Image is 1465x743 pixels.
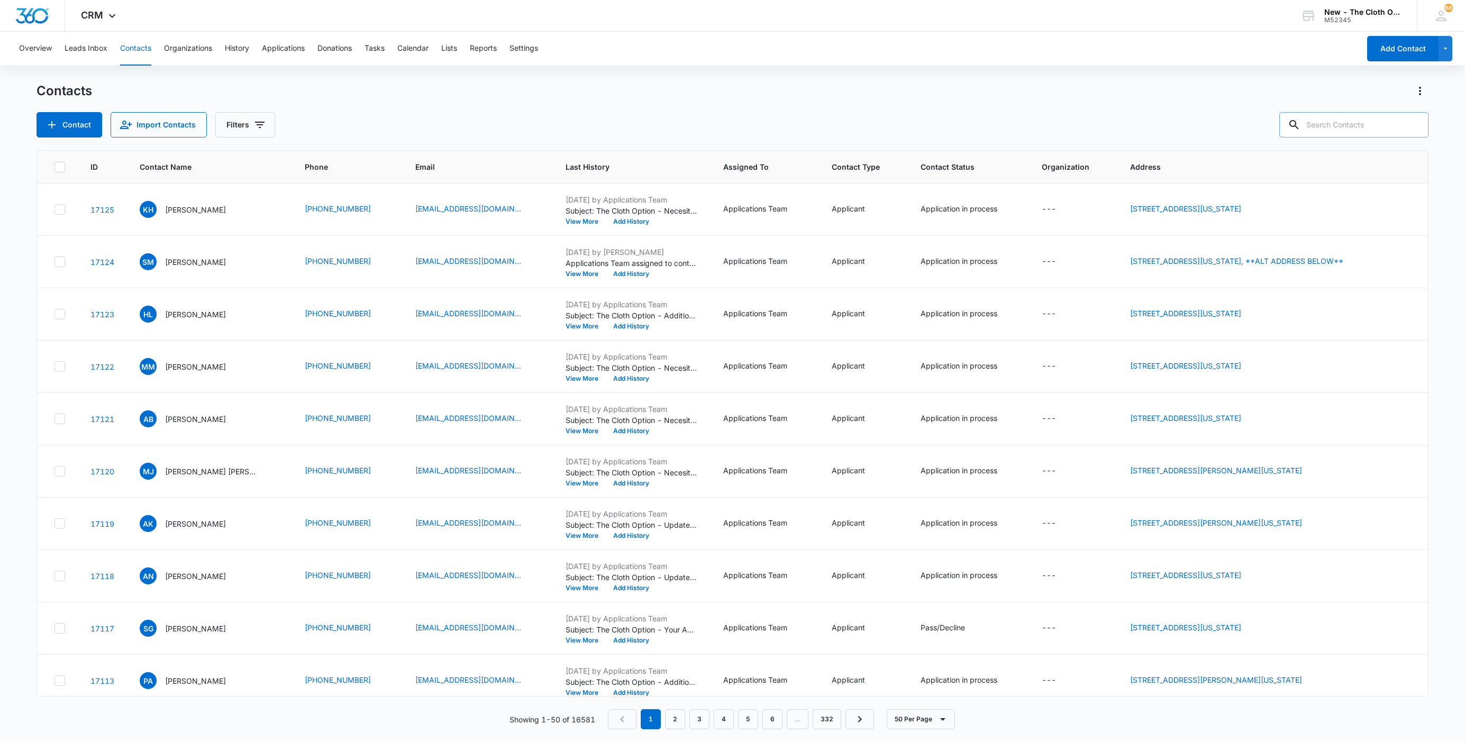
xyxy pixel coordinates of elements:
[832,203,884,216] div: Contact Type - Applicant - Select to Edit Field
[90,572,114,581] a: Navigate to contact details page for Ashley Neely
[415,517,521,528] a: [EMAIL_ADDRESS][DOMAIN_NAME]
[723,465,787,476] div: Applications Team
[723,308,787,319] div: Applications Team
[1130,203,1260,216] div: Address - 1351 NW 103rd Street, Miami, Florida, 33147 - Select to Edit Field
[762,709,782,729] a: Page 6
[566,533,606,539] button: View More
[1324,16,1402,24] div: account id
[832,308,865,319] div: Applicant
[1042,255,1075,268] div: Organization - - Select to Edit Field
[1130,571,1241,580] a: [STREET_ADDRESS][US_STATE]
[1130,256,1343,265] a: [STREET_ADDRESS][US_STATE], **ALT ADDRESS BELOW**
[415,412,540,425] div: Email - andirabarros25@gmail.com - Select to Edit Field
[1130,675,1302,684] a: [STREET_ADDRESS][PERSON_NAME][US_STATE]
[165,256,226,268] p: [PERSON_NAME]
[606,480,657,487] button: Add History
[606,218,657,225] button: Add History
[140,515,245,532] div: Contact Name - Angela Kalin - Select to Edit Field
[832,465,884,478] div: Contact Type - Applicant - Select to Edit Field
[921,465,997,476] div: Application in process
[606,637,657,644] button: Add History
[19,32,52,66] button: Overview
[1042,517,1075,530] div: Organization - - Select to Edit Field
[723,412,787,424] div: Applications Team
[1130,623,1241,632] a: [STREET_ADDRESS][US_STATE]
[140,253,157,270] span: SM
[921,360,1016,373] div: Contact Status - Application in process - Select to Edit Field
[1042,622,1075,635] div: Organization - - Select to Edit Field
[566,585,606,591] button: View More
[140,201,245,218] div: Contact Name - Keyci Hernandez - Select to Edit Field
[566,456,698,467] p: [DATE] by Applications Team
[566,519,698,530] p: Subject: The Cloth Option - Update on Your Application Dear [PERSON_NAME], Thank you for your app...
[305,674,371,685] a: [PHONE_NUMBER]
[164,32,212,66] button: Organizations
[566,375,606,382] button: View More
[566,613,698,624] p: [DATE] by Applications Team
[165,623,226,634] p: [PERSON_NAME]
[140,201,157,218] span: KH
[1042,570,1056,582] div: ---
[1130,466,1302,475] a: [STREET_ADDRESS][PERSON_NAME][US_STATE]
[90,362,114,371] a: Navigate to contact details page for Marlin Martinez
[832,161,880,172] span: Contact Type
[365,32,385,66] button: Tasks
[714,709,734,729] a: Page 4
[1130,465,1321,478] div: Address - 94-06 34th Avenue, Apt 6 H, Jackson Heights, New York, 11372 - Select to Edit Field
[566,508,698,519] p: [DATE] by Applications Team
[415,570,540,582] div: Email - Ashleyneely095@gmail.com - Select to Edit Field
[921,412,1016,425] div: Contact Status - Application in process - Select to Edit Field
[415,255,540,268] div: Email - S.HARRIS1994@YAHOO.COM - Select to Edit Field
[165,414,226,425] p: [PERSON_NAME]
[1367,36,1439,61] button: Add Contact
[566,676,698,687] p: Subject: The Cloth Option - Additional Document(s) Needed for Your Application Dear [PERSON_NAME]...
[921,161,1001,172] span: Contact Status
[1042,360,1075,373] div: Organization - - Select to Edit Field
[140,358,157,375] span: MM
[305,161,375,172] span: Phone
[1042,203,1075,216] div: Organization - - Select to Edit Field
[921,308,1016,320] div: Contact Status - Application in process - Select to Edit Field
[1042,465,1075,478] div: Organization - - Select to Edit Field
[305,203,371,214] a: [PHONE_NUMBER]
[832,360,884,373] div: Contact Type - Applicant - Select to Edit Field
[305,674,390,687] div: Phone - 9174157472 - Select to Edit Field
[305,570,371,581] a: [PHONE_NUMBER]
[608,709,874,729] nav: Pagination
[921,517,997,528] div: Application in process
[566,205,698,216] p: Subject: The Cloth Option - Necesitamos documentos adicionales para su solicitud Estimado/a [PERS...
[305,308,390,320] div: Phone - 9189902283 - Select to Edit Field
[90,676,114,685] a: Navigate to contact details page for Priscilla Alvarez
[921,465,1016,478] div: Contact Status - Application in process - Select to Edit Field
[723,412,806,425] div: Assigned To - Applications Team - Select to Edit Field
[1444,4,1453,12] div: notifications count
[832,570,884,582] div: Contact Type - Applicant - Select to Edit Field
[566,310,698,321] p: Subject: The Cloth Option - Additional Document(s) Needed for Your Application Dear [PERSON_NAME]...
[415,308,540,320] div: Email - lordhaley1@gmail.com - Select to Edit Field
[305,517,371,528] a: [PHONE_NUMBER]
[415,570,521,581] a: [EMAIL_ADDRESS][DOMAIN_NAME]
[566,690,606,696] button: View More
[566,258,698,269] p: Applications Team assigned to contact.
[140,253,245,270] div: Contact Name - Sarah Marie Harris - Select to Edit Field
[415,412,521,424] a: [EMAIL_ADDRESS][DOMAIN_NAME]
[921,308,997,319] div: Application in process
[1279,112,1428,137] input: Search Contacts
[90,161,99,172] span: ID
[305,517,390,530] div: Phone - 9292998913 - Select to Edit Field
[832,360,865,371] div: Applicant
[305,412,371,424] a: [PHONE_NUMBER]
[566,194,698,205] p: [DATE] by Applications Team
[566,351,698,362] p: [DATE] by Applications Team
[1042,412,1075,425] div: Organization - - Select to Edit Field
[566,415,698,426] p: Subject: The Cloth Option - Necesitamos documentos adicionales para su solicitud Estimado/a [PERS...
[165,309,226,320] p: [PERSON_NAME]
[165,518,226,529] p: [PERSON_NAME]
[1042,308,1056,320] div: ---
[140,620,157,637] span: SG
[165,361,226,372] p: [PERSON_NAME]
[317,32,352,66] button: Donations
[140,161,264,172] span: Contact Name
[37,83,92,99] h1: Contacts
[689,709,709,729] a: Page 3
